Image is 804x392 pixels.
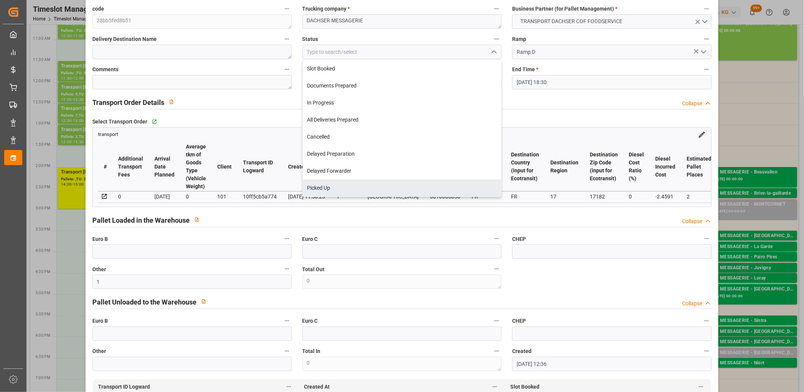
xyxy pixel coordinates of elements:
[584,142,623,191] th: Destination Zip Code (input for Ecotransit)
[682,217,702,225] div: Collapse
[687,192,712,201] div: 2
[492,34,502,44] button: Status
[282,64,292,74] button: Comments
[303,180,502,197] div: Picked Up
[302,235,318,243] span: Euro C
[92,215,190,225] h2: Pallet Loaded in the Warehouse
[303,162,502,180] div: Delayed Forwarder
[282,142,331,191] th: Created At
[92,35,157,43] span: Delivery Destination Name
[512,347,531,355] span: Created
[512,317,526,325] span: CHEP
[650,142,681,191] th: Diesel Incurred Cost
[212,142,237,191] th: Client
[303,111,502,128] div: All Deliveries Prepared
[488,46,499,58] button: close menu
[303,145,502,162] div: Delayed Preparation
[512,66,538,73] span: End Time
[92,317,108,325] span: Euro B
[517,17,626,25] span: TRANSPORT DACHSER COF FOODSERVICE
[302,347,321,355] span: Total In
[511,192,539,201] div: FR
[92,14,292,29] textarea: 28bb5fed8b51
[512,14,712,29] button: open menu
[545,142,584,191] th: Destination Region
[186,192,206,201] div: 0
[492,4,502,14] button: Trucking company *
[98,142,112,191] th: #
[512,75,712,89] input: DD-MM-YYYY HH:MM
[98,132,118,137] span: transport
[92,235,108,243] span: Euro B
[282,34,292,44] button: Delivery Destination Name
[492,264,502,274] button: Total Out
[590,192,618,201] div: 17182
[237,142,282,191] th: Transport ID Logward
[149,142,180,191] th: Arrival Date Planned
[505,142,545,191] th: Destination Country (input for Ecotransit)
[702,316,712,326] button: CHEP
[92,265,106,273] span: Other
[302,265,325,273] span: Total Out
[98,383,150,391] span: Transport ID Logward
[118,192,143,201] div: 0
[656,192,676,201] div: -2.4591
[282,346,292,356] button: Other
[92,297,196,307] h2: Pallet Unloaded to the Warehouse
[304,383,330,391] span: Created At
[302,275,502,289] textarea: 0
[164,95,179,109] button: View description
[512,45,712,59] input: Type to search/select
[303,77,502,94] div: Documents Prepared
[702,64,712,74] button: End Time *
[92,5,104,13] span: code
[302,357,502,371] textarea: 0
[696,382,706,392] button: Slot Booked
[154,192,175,201] div: [DATE]
[623,142,650,191] th: Diesel Cost Ratio (%)
[702,234,712,244] button: CHEP
[92,97,164,108] h2: Transport Order Details
[112,142,149,191] th: Additional Transport Fees
[282,4,292,14] button: code
[302,45,502,59] input: Type to search/select
[681,142,717,191] th: Estimated Pallet Places
[512,35,526,43] span: Ramp
[98,131,118,137] a: transport
[302,5,350,13] span: Trucking company
[190,212,204,227] button: View description
[303,94,502,111] div: In Progress
[196,294,211,309] button: View description
[550,192,578,201] div: 17
[629,192,644,201] div: 0
[702,4,712,14] button: Business Partner (for Pallet Management) *
[490,382,500,392] button: Created At
[302,14,502,29] textarea: DACHSER MESSAGERIE
[510,383,539,391] span: Slot Booked
[282,316,292,326] button: Euro B
[512,357,712,371] input: DD-MM-YYYY HH:MM
[702,34,712,44] button: Ramp
[303,128,502,145] div: Cancelled
[698,46,709,58] button: open menu
[282,264,292,274] button: Other
[180,142,212,191] th: Average tkm of Goods Type (Vehicle Weight)
[492,234,502,244] button: Euro C
[92,347,106,355] span: Other
[492,346,502,356] button: Total In
[288,192,325,201] div: [DATE] 11:50:23
[92,66,118,73] span: Comments
[492,316,502,326] button: Euro C
[702,346,712,356] button: Created
[243,192,277,201] div: 10ff5cb5a774
[512,5,617,13] span: Business Partner (for Pallet Management)
[682,100,702,108] div: Collapse
[217,192,232,201] div: 101
[92,118,147,126] span: Select Transport Order
[512,235,526,243] span: CHEP
[302,317,318,325] span: Euro C
[303,60,502,77] div: Slot Booked
[682,300,702,308] div: Collapse
[282,234,292,244] button: Euro B
[302,35,318,43] span: Status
